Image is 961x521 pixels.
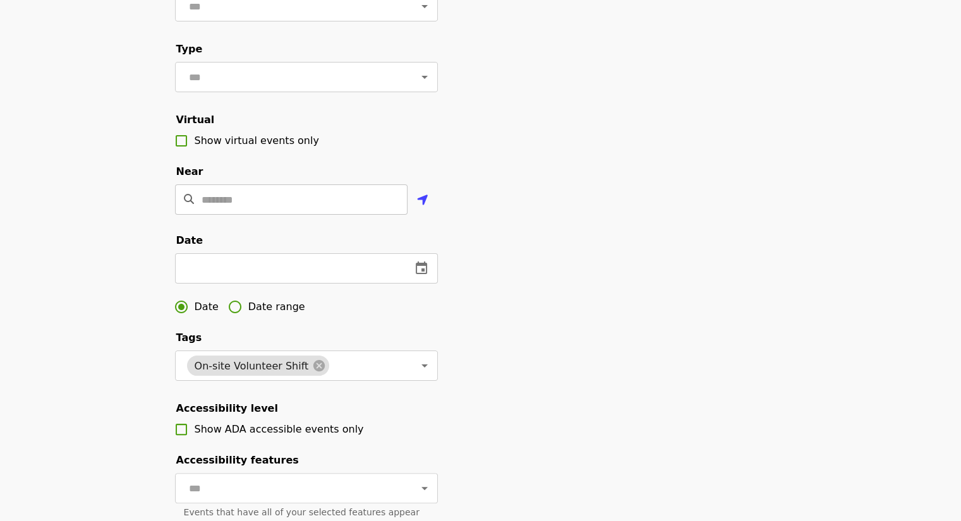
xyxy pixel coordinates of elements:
span: Date range [248,299,305,314]
button: Open [416,479,433,497]
i: search icon [184,193,194,205]
span: Type [176,43,203,55]
span: Date [176,234,203,246]
button: Open [416,357,433,374]
button: Open [416,68,433,86]
span: Near [176,165,203,177]
span: Show virtual events only [195,135,319,147]
button: Use my location [408,186,438,216]
span: Show ADA accessible events only [195,423,364,435]
span: Tags [176,332,202,344]
span: On-site Volunteer Shift [187,360,317,372]
i: location-arrow icon [417,193,428,208]
span: Accessibility level [176,402,278,414]
span: Virtual [176,114,215,126]
span: Accessibility features [176,454,299,466]
div: On-site Volunteer Shift [187,356,330,376]
span: Date [195,299,219,314]
button: change date [406,253,437,284]
input: Location [202,184,408,215]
